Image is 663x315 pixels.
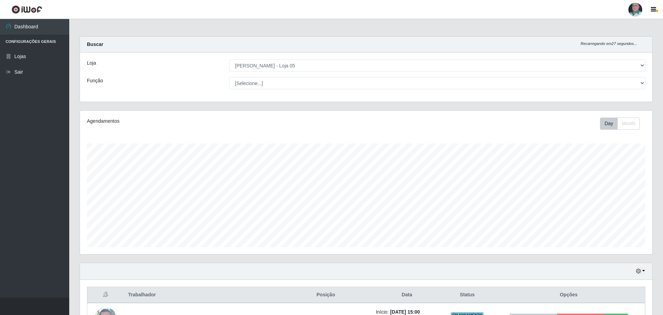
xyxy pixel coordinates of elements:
[87,118,314,125] div: Agendamentos
[280,287,372,303] th: Posição
[124,287,280,303] th: Trabalhador
[87,77,103,84] label: Função
[442,287,492,303] th: Status
[87,59,96,67] label: Loja
[600,118,640,130] div: First group
[617,118,640,130] button: Month
[371,287,442,303] th: Data
[11,5,42,14] img: CoreUI Logo
[600,118,645,130] div: Toolbar with button groups
[492,287,645,303] th: Opções
[390,309,420,315] time: [DATE] 15:00
[87,41,103,47] strong: Buscar
[600,118,618,130] button: Day
[581,41,637,46] i: Recarregando em 27 segundos...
